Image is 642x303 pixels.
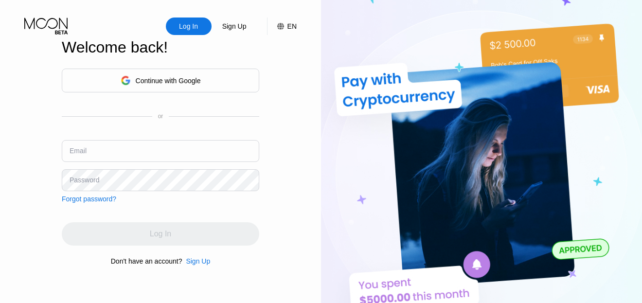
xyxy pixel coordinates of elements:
[70,147,87,155] div: Email
[212,18,257,35] div: Sign Up
[70,176,99,184] div: Password
[267,18,297,35] div: EN
[178,21,199,31] div: Log In
[158,113,163,120] div: or
[182,257,210,265] div: Sign Up
[62,38,259,56] div: Welcome back!
[62,195,116,203] div: Forgot password?
[221,21,248,31] div: Sign Up
[62,69,259,92] div: Continue with Google
[287,22,297,30] div: EN
[136,77,201,85] div: Continue with Google
[111,257,182,265] div: Don't have an account?
[166,18,212,35] div: Log In
[186,257,210,265] div: Sign Up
